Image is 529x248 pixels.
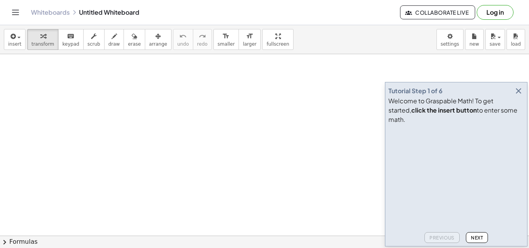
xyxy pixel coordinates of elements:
[266,41,289,47] span: fullscreen
[388,86,443,96] div: Tutorial Step 1 of 6
[88,41,100,47] span: scrub
[511,41,521,47] span: load
[436,29,464,50] button: settings
[108,41,120,47] span: draw
[465,29,484,50] button: new
[27,29,58,50] button: transform
[149,41,167,47] span: arrange
[31,9,70,16] a: Whiteboards
[104,29,124,50] button: draw
[477,5,514,20] button: Log in
[485,29,505,50] button: save
[145,29,172,50] button: arrange
[507,29,525,50] button: load
[469,41,479,47] span: new
[471,235,483,241] span: Next
[239,29,261,50] button: format_sizelarger
[489,41,500,47] span: save
[243,41,256,47] span: larger
[222,32,230,41] i: format_size
[173,29,193,50] button: undoundo
[62,41,79,47] span: keypad
[31,41,54,47] span: transform
[388,96,524,124] div: Welcome to Graspable Math! To get started, to enter some math.
[124,29,145,50] button: erase
[199,32,206,41] i: redo
[177,41,189,47] span: undo
[67,32,74,41] i: keyboard
[179,32,187,41] i: undo
[411,106,477,114] b: click the insert button
[400,5,475,19] button: Collaborate Live
[262,29,293,50] button: fullscreen
[218,41,235,47] span: smaller
[407,9,469,16] span: Collaborate Live
[466,232,488,243] button: Next
[8,41,21,47] span: insert
[246,32,253,41] i: format_size
[193,29,212,50] button: redoredo
[197,41,208,47] span: redo
[4,29,26,50] button: insert
[83,29,105,50] button: scrub
[58,29,84,50] button: keyboardkeypad
[441,41,459,47] span: settings
[128,41,141,47] span: erase
[9,6,22,19] button: Toggle navigation
[213,29,239,50] button: format_sizesmaller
